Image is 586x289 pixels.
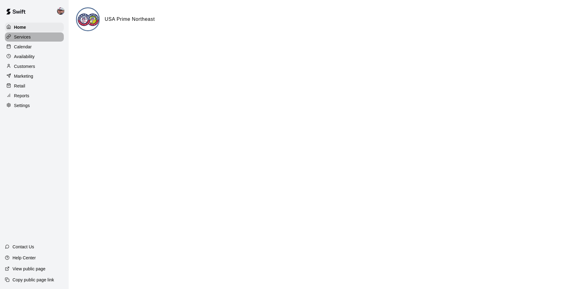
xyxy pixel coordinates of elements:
[14,63,35,69] p: Customers
[5,91,64,100] a: Reports
[13,277,54,283] p: Copy public page link
[57,7,64,15] img: Alec Silverman
[13,244,34,250] p: Contact Us
[5,32,64,42] a: Services
[105,15,155,23] h6: USA Prime Northeast
[5,52,64,61] a: Availability
[77,8,100,31] img: USA Prime Northeast logo
[14,93,29,99] p: Reports
[14,34,31,40] p: Services
[14,44,32,50] p: Calendar
[14,24,26,30] p: Home
[5,72,64,81] a: Marketing
[5,42,64,51] a: Calendar
[14,54,35,60] p: Availability
[13,266,45,272] p: View public page
[14,73,33,79] p: Marketing
[5,62,64,71] a: Customers
[14,102,30,109] p: Settings
[5,101,64,110] a: Settings
[14,83,25,89] p: Retail
[5,81,64,91] a: Retail
[56,5,69,17] div: Alec Silverman
[5,23,64,32] a: Home
[13,255,36,261] p: Help Center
